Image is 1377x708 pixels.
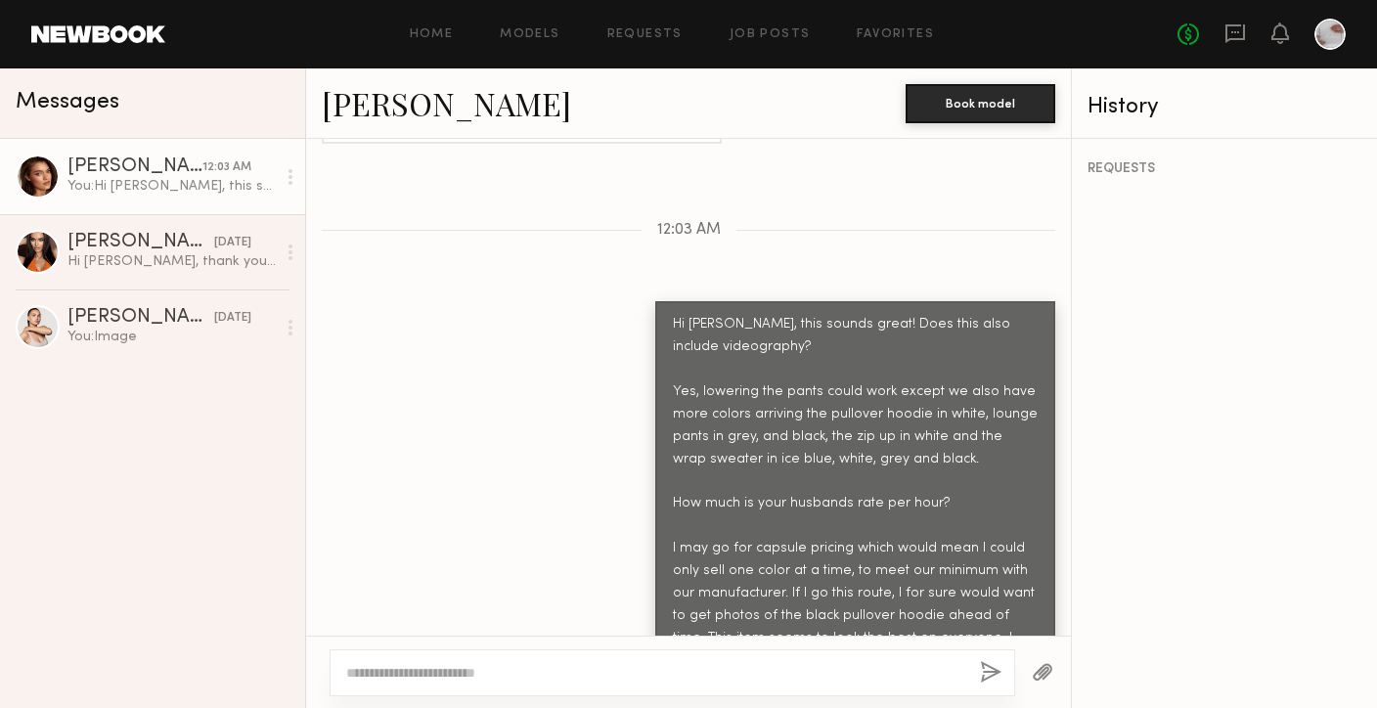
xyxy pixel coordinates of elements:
[906,84,1055,123] button: Book model
[322,82,571,124] a: [PERSON_NAME]
[410,28,454,41] a: Home
[730,28,811,41] a: Job Posts
[67,157,202,177] div: [PERSON_NAME]
[67,308,214,328] div: [PERSON_NAME]
[67,328,276,346] div: You: Image
[214,234,251,252] div: [DATE]
[202,158,251,177] div: 12:03 AM
[16,91,119,113] span: Messages
[1088,162,1361,176] div: REQUESTS
[906,94,1055,111] a: Book model
[857,28,934,41] a: Favorites
[500,28,559,41] a: Models
[607,28,683,41] a: Requests
[67,177,276,196] div: You: Hi [PERSON_NAME], this sounds great! Does this also include videography? Yes, lowering the p...
[1088,96,1361,118] div: History
[67,233,214,252] div: [PERSON_NAME]
[657,222,721,239] span: 12:03 AM
[214,309,251,328] div: [DATE]
[67,252,276,271] div: Hi [PERSON_NAME], thank you for the message!:) I would love to work together! I’m pretty flexible...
